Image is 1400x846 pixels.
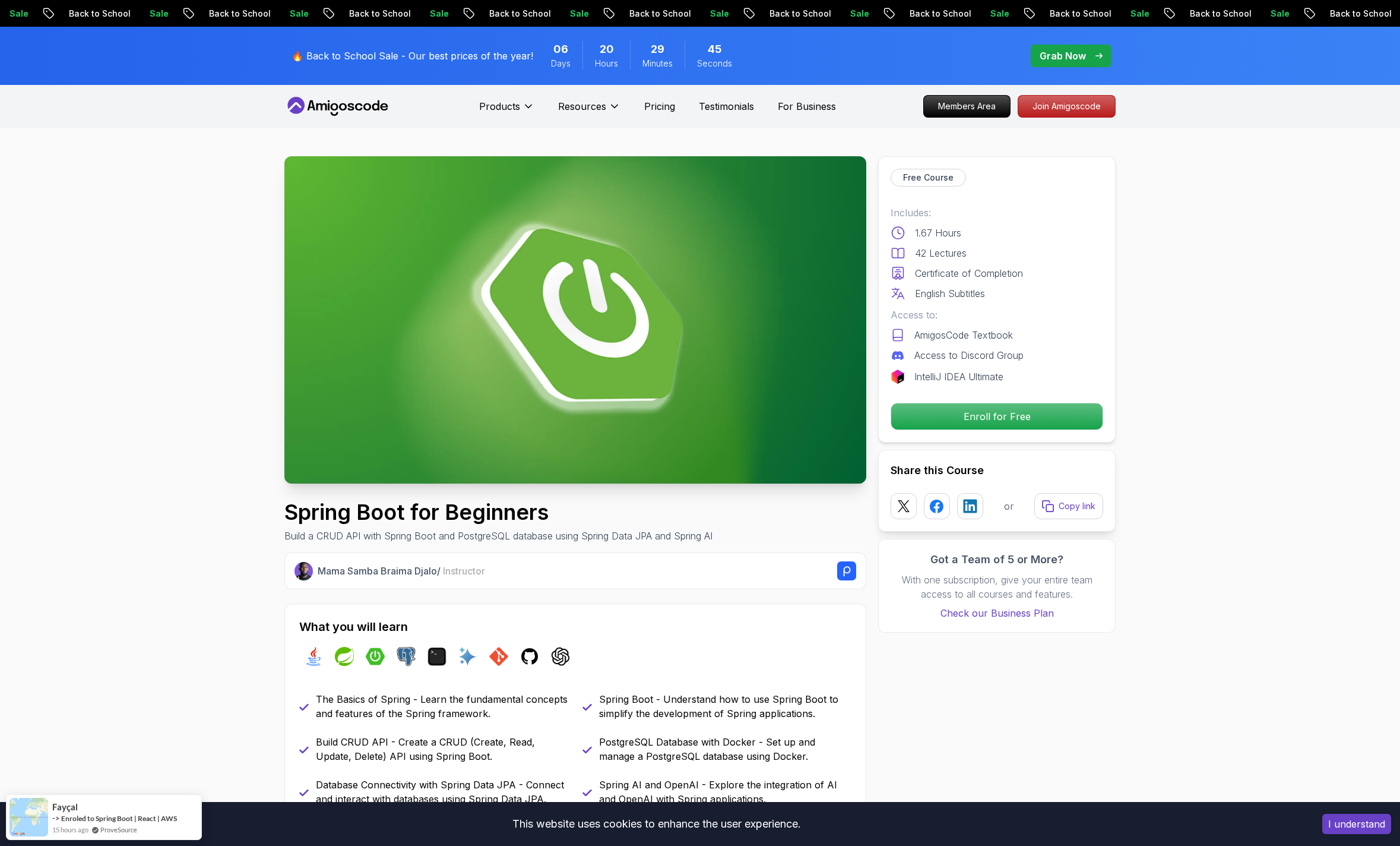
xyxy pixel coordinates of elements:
p: Sale [1120,8,1158,20]
p: Resources [558,99,606,113]
p: Access to Discord Group [914,348,1024,362]
span: Seconds [697,58,732,70]
img: Nelson Djalo [294,562,313,580]
p: 42 Lectures [915,246,967,260]
span: 20 Hours [600,41,614,58]
img: java logo [304,647,323,666]
span: Minutes [642,58,673,70]
img: git logo [489,647,508,666]
img: spring-boot-for-beginners_thumbnail [284,156,866,484]
p: Back to School [619,8,699,20]
p: Back to School [58,8,139,20]
p: Access to: [891,308,1103,322]
a: Check our Business Plan [891,606,1103,620]
p: Sale [139,8,177,20]
a: Pricing [644,99,675,113]
button: Enroll for Free [891,403,1103,430]
a: Enroled to Spring Boot | React | AWS [61,814,177,823]
p: Back to School [479,8,559,20]
button: Accept cookies [1322,814,1391,834]
p: or [1004,499,1014,513]
p: With one subscription, give your entire team access to all courses and features. [891,573,1103,601]
img: chatgpt logo [551,647,570,666]
p: Free Course [903,172,954,184]
img: provesource social proof notification image [9,798,48,836]
p: Members Area [924,96,1010,117]
button: Products [479,99,534,123]
p: Back to School [198,8,279,20]
p: Back to School [1039,8,1120,20]
img: spring logo [335,647,354,666]
a: Members Area [923,95,1011,118]
p: Back to School [1319,8,1400,20]
h2: What you will learn [299,618,851,635]
p: Grab Now [1040,49,1086,63]
h1: Spring Boot for Beginners [284,500,712,524]
p: Sale [1260,8,1298,20]
a: ProveSource [100,825,137,835]
p: AmigosCode Textbook [914,328,1013,342]
p: The Basics of Spring - Learn the fundamental concepts and features of the Spring framework. [316,692,568,721]
div: This website uses cookies to enhance the user experience. [9,811,1304,837]
p: Sale [559,8,597,20]
span: 29 Minutes [651,41,664,58]
p: Back to School [899,8,980,20]
p: Build a CRUD API with Spring Boot and PostgreSQL database using Spring Data JPA and Spring AI [284,529,712,543]
p: Certificate of Completion [915,266,1023,280]
a: Testimonials [699,99,754,113]
span: 15 hours ago [52,825,88,835]
p: 1.67 Hours [915,226,961,240]
span: 6 Days [553,41,568,58]
p: Spring Boot - Understand how to use Spring Boot to simplify the development of Spring applications. [599,692,851,721]
p: IntelliJ IDEA Ultimate [914,370,1003,384]
p: Database Connectivity with Spring Data JPA - Connect and interact with databases using Spring Dat... [316,778,568,806]
p: Mama Samba Braima Djalo / [318,564,485,578]
img: postgres logo [397,647,416,666]
span: Days [551,58,571,70]
span: Fayçal [52,802,78,812]
a: Join Amigoscode [1018,95,1116,118]
img: ai logo [458,647,477,666]
button: Copy link [1034,493,1103,519]
img: spring-boot logo [366,647,385,666]
span: Hours [595,58,618,70]
img: github logo [520,647,539,666]
p: Enroll for Free [891,403,1103,430]
p: Back to School [759,8,840,20]
p: PostgreSQL Database with Docker - Set up and manage a PostgreSQL database using Docker. [599,735,851,763]
h2: Share this Course [891,462,1103,479]
span: -> [52,813,60,823]
h3: Got a Team of 5 or More? [891,551,1103,568]
p: Join Amigoscode [1018,96,1115,117]
span: Instructor [443,565,485,577]
p: 🔥 Back to School Sale - Our best prices of the year! [292,49,533,63]
p: Build CRUD API - Create a CRUD (Create, Read, Update, Delete) API using Spring Boot. [316,735,568,763]
img: terminal logo [427,647,446,666]
p: Includes: [891,206,1103,220]
span: 45 Seconds [708,41,722,58]
p: Copy link [1059,500,1095,512]
a: For Business [778,99,836,113]
p: Back to School [1179,8,1260,20]
p: Sale [279,8,317,20]
button: Resources [558,99,620,123]
p: Products [479,99,520,113]
p: Sale [840,8,878,20]
img: jetbrains logo [891,370,905,384]
p: Sale [699,8,737,20]
p: Back to School [338,8,419,20]
p: Sale [980,8,1018,20]
p: Spring AI and OpenAI - Explore the integration of AI and OpenAI with Spring applications. [599,778,851,806]
p: Sale [419,8,457,20]
p: English Subtitles [915,286,985,301]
